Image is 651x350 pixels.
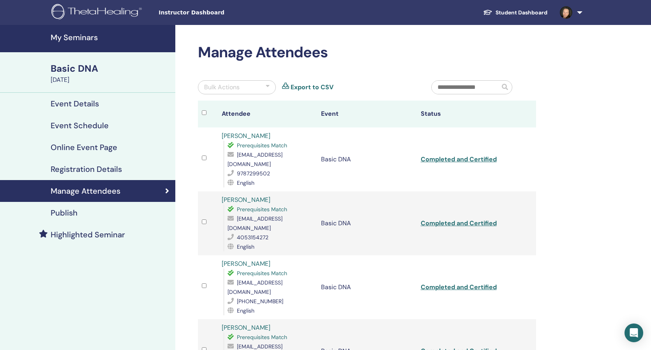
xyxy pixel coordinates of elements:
[228,215,282,232] span: [EMAIL_ADDRESS][DOMAIN_NAME]
[159,9,275,17] span: Instructor Dashboard
[291,83,333,92] a: Export to CSV
[51,164,122,174] h4: Registration Details
[51,62,171,75] div: Basic DNA
[51,75,171,85] div: [DATE]
[317,127,416,191] td: Basic DNA
[51,99,99,108] h4: Event Details
[222,196,270,204] a: [PERSON_NAME]
[560,6,572,19] img: default.jpg
[237,270,287,277] span: Prerequisites Match
[51,208,78,217] h4: Publish
[198,44,536,62] h2: Manage Attendees
[228,151,282,168] span: [EMAIL_ADDRESS][DOMAIN_NAME]
[421,283,497,291] a: Completed and Certified
[417,101,516,127] th: Status
[237,334,287,341] span: Prerequisites Match
[237,307,254,314] span: English
[237,234,268,241] span: 4053154272
[421,155,497,163] a: Completed and Certified
[317,191,416,255] td: Basic DNA
[51,230,125,239] h4: Highlighted Seminar
[222,132,270,140] a: [PERSON_NAME]
[51,4,145,21] img: logo.png
[51,121,109,130] h4: Event Schedule
[228,279,282,295] span: [EMAIL_ADDRESS][DOMAIN_NAME]
[237,179,254,186] span: English
[46,62,175,85] a: Basic DNA[DATE]
[317,101,416,127] th: Event
[51,33,171,42] h4: My Seminars
[237,243,254,250] span: English
[204,83,240,92] div: Bulk Actions
[317,255,416,319] td: Basic DNA
[625,323,643,342] div: Open Intercom Messenger
[51,186,120,196] h4: Manage Attendees
[237,206,287,213] span: Prerequisites Match
[421,219,497,227] a: Completed and Certified
[237,170,270,177] span: 9787299502
[222,323,270,332] a: [PERSON_NAME]
[218,101,317,127] th: Attendee
[222,260,270,268] a: [PERSON_NAME]
[477,5,554,20] a: Student Dashboard
[51,143,117,152] h4: Online Event Page
[237,142,287,149] span: Prerequisites Match
[483,9,492,16] img: graduation-cap-white.svg
[237,298,283,305] span: [PHONE_NUMBER]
